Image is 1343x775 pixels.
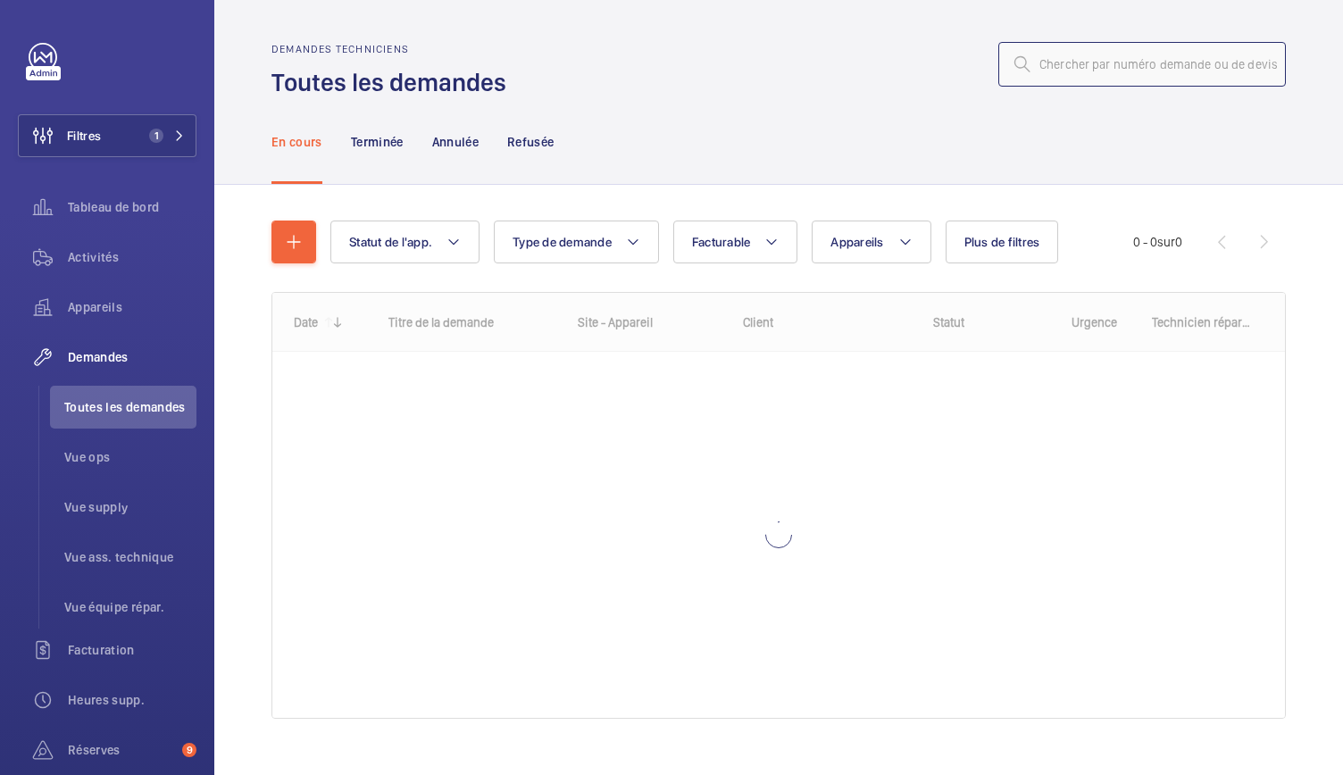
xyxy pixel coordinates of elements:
input: Chercher par numéro demande ou de devis [998,42,1286,87]
span: Appareils [68,298,196,316]
span: 0 - 0 0 [1133,236,1182,248]
button: Plus de filtres [946,221,1059,263]
span: Plus de filtres [964,235,1040,249]
span: Vue ass. technique [64,548,196,566]
span: Réserves [68,741,175,759]
button: Statut de l'app. [330,221,480,263]
button: Appareils [812,221,930,263]
span: Facturation [68,641,196,659]
span: Tableau de bord [68,198,196,216]
h1: Toutes les demandes [271,66,517,99]
p: Annulée [432,133,479,151]
span: Toutes les demandes [64,398,196,416]
span: Filtres [67,127,101,145]
span: Statut de l'app. [349,235,432,249]
button: Type de demande [494,221,659,263]
p: Refusée [507,133,554,151]
span: Activités [68,248,196,266]
span: Type de demande [513,235,612,249]
p: Terminée [351,133,404,151]
span: sur [1157,235,1175,249]
span: Heures supp. [68,691,196,709]
span: 1 [149,129,163,143]
span: Vue équipe répar. [64,598,196,616]
span: Demandes [68,348,196,366]
span: Appareils [830,235,883,249]
span: 9 [182,743,196,757]
button: Filtres1 [18,114,196,157]
span: Vue ops [64,448,196,466]
span: Facturable [692,235,751,249]
h2: Demandes techniciens [271,43,517,55]
button: Facturable [673,221,798,263]
p: En cours [271,133,322,151]
span: Vue supply [64,498,196,516]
